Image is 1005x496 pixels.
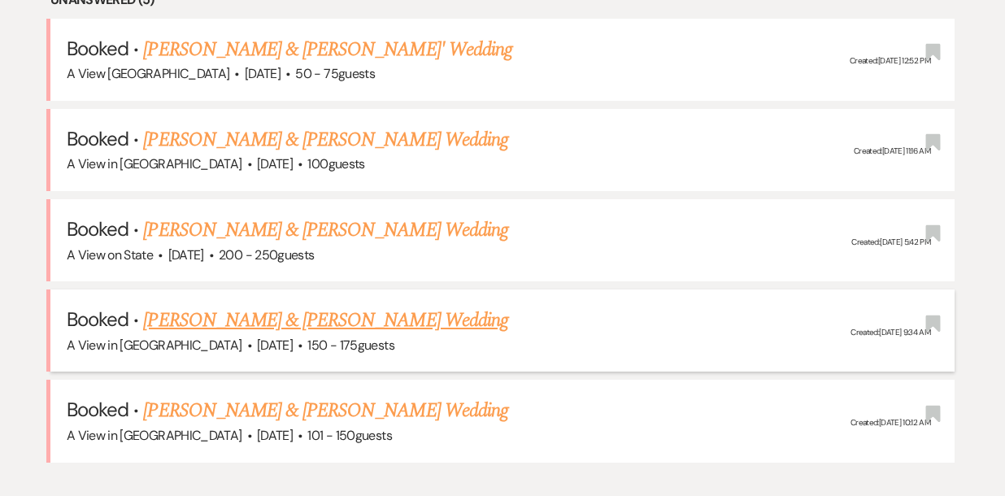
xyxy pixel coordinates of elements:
span: 200 - 250 guests [219,246,314,263]
span: Booked [67,36,128,61]
span: Created: [DATE] 10:12 AM [851,417,930,428]
span: Booked [67,216,128,241]
span: Booked [67,397,128,422]
span: Created: [DATE] 12:52 PM [850,55,930,66]
span: [DATE] [168,246,204,263]
span: A View [GEOGRAPHIC_DATA] [67,65,230,82]
span: A View in [GEOGRAPHIC_DATA] [67,155,242,172]
span: [DATE] [257,155,293,172]
a: [PERSON_NAME] & [PERSON_NAME] Wedding [143,396,507,425]
span: Created: [DATE] 9:34 AM [851,327,930,337]
a: [PERSON_NAME] & [PERSON_NAME]' Wedding [143,35,512,64]
span: 150 - 175 guests [307,337,394,354]
span: A View in [GEOGRAPHIC_DATA] [67,427,242,444]
span: Created: [DATE] 5:42 PM [851,237,930,247]
span: A View in [GEOGRAPHIC_DATA] [67,337,242,354]
span: [DATE] [257,337,293,354]
span: [DATE] [257,427,293,444]
span: Booked [67,126,128,151]
span: [DATE] [245,65,281,82]
a: [PERSON_NAME] & [PERSON_NAME] Wedding [143,215,507,245]
a: [PERSON_NAME] & [PERSON_NAME] Wedding [143,125,507,154]
span: Created: [DATE] 11:16 AM [854,146,930,157]
span: A View on State [67,246,153,263]
a: [PERSON_NAME] & [PERSON_NAME] Wedding [143,306,507,335]
span: Booked [67,307,128,332]
span: 50 - 75 guests [295,65,375,82]
span: 101 - 150 guests [307,427,391,444]
span: 100 guests [307,155,364,172]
